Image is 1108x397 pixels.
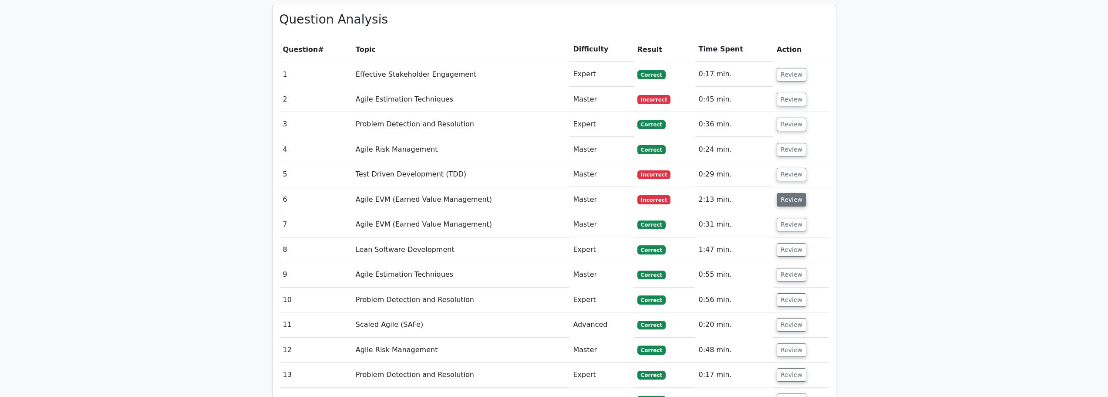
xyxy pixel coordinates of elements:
td: 12 [280,338,352,363]
td: Advanced [569,312,633,337]
td: Expert [569,288,633,312]
td: Master [569,187,633,212]
button: Review [777,243,806,257]
td: Agile Risk Management [352,338,570,363]
td: Agile EVM (Earned Value Management) [352,187,570,212]
span: Correct [637,221,666,229]
th: Action [773,37,828,62]
span: Correct [637,346,666,354]
td: 0:45 min. [695,87,773,112]
td: Agile Risk Management [352,137,570,162]
span: Correct [637,295,666,304]
td: 1:47 min. [695,238,773,262]
td: 6 [280,187,352,212]
td: 0:17 min. [695,62,773,87]
td: 0:20 min. [695,312,773,337]
td: Expert [569,112,633,137]
td: Problem Detection and Resolution [352,288,570,312]
button: Review [777,218,806,231]
td: 0:17 min. [695,363,773,387]
td: Master [569,87,633,112]
button: Review [777,93,806,106]
span: Incorrect [637,170,671,179]
button: Review [777,268,806,282]
td: 5 [280,162,352,187]
button: Review [777,168,806,181]
th: Time Spent [695,37,773,62]
td: Master [569,137,633,162]
td: Master [569,338,633,363]
span: Incorrect [637,195,671,204]
td: Master [569,212,633,237]
td: Expert [569,62,633,87]
td: 0:56 min. [695,288,773,312]
td: 8 [280,238,352,262]
td: 13 [280,363,352,387]
td: 10 [280,288,352,312]
span: Correct [637,70,666,79]
td: Agile Estimation Techniques [352,262,570,287]
button: Review [777,143,806,156]
td: Problem Detection and Resolution [352,363,570,387]
td: Problem Detection and Resolution [352,112,570,137]
td: Lean Software Development [352,238,570,262]
button: Review [777,293,806,307]
td: 0:36 min. [695,112,773,137]
span: Incorrect [637,95,671,104]
th: Difficulty [569,37,633,62]
td: 0:55 min. [695,262,773,287]
th: Result [634,37,695,62]
td: Scaled Agile (SAFe) [352,312,570,337]
td: Master [569,262,633,287]
span: Correct [637,145,666,154]
td: 0:31 min. [695,212,773,237]
span: Correct [637,245,666,254]
td: 2:13 min. [695,187,773,212]
span: Correct [637,120,666,129]
span: Correct [637,371,666,380]
td: Expert [569,238,633,262]
td: 11 [280,312,352,337]
td: 1 [280,62,352,87]
button: Review [777,318,806,332]
button: Review [777,68,806,81]
span: Question [283,45,318,54]
td: Test Driven Development (TDD) [352,162,570,187]
button: Review [777,193,806,207]
td: Master [569,162,633,187]
td: Agile Estimation Techniques [352,87,570,112]
span: Correct [637,271,666,279]
button: Review [777,368,806,382]
td: 9 [280,262,352,287]
td: 0:24 min. [695,137,773,162]
span: Correct [637,321,666,329]
td: 3 [280,112,352,137]
td: 0:48 min. [695,338,773,363]
button: Review [777,118,806,131]
td: Effective Stakeholder Engagement [352,62,570,87]
td: 7 [280,212,352,237]
td: Expert [569,363,633,387]
td: 4 [280,137,352,162]
td: Agile EVM (Earned Value Management) [352,212,570,237]
button: Review [777,343,806,357]
th: Topic [352,37,570,62]
th: # [280,37,352,62]
td: 2 [280,87,352,112]
td: 0:29 min. [695,162,773,187]
h3: Question Analysis [280,12,829,27]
